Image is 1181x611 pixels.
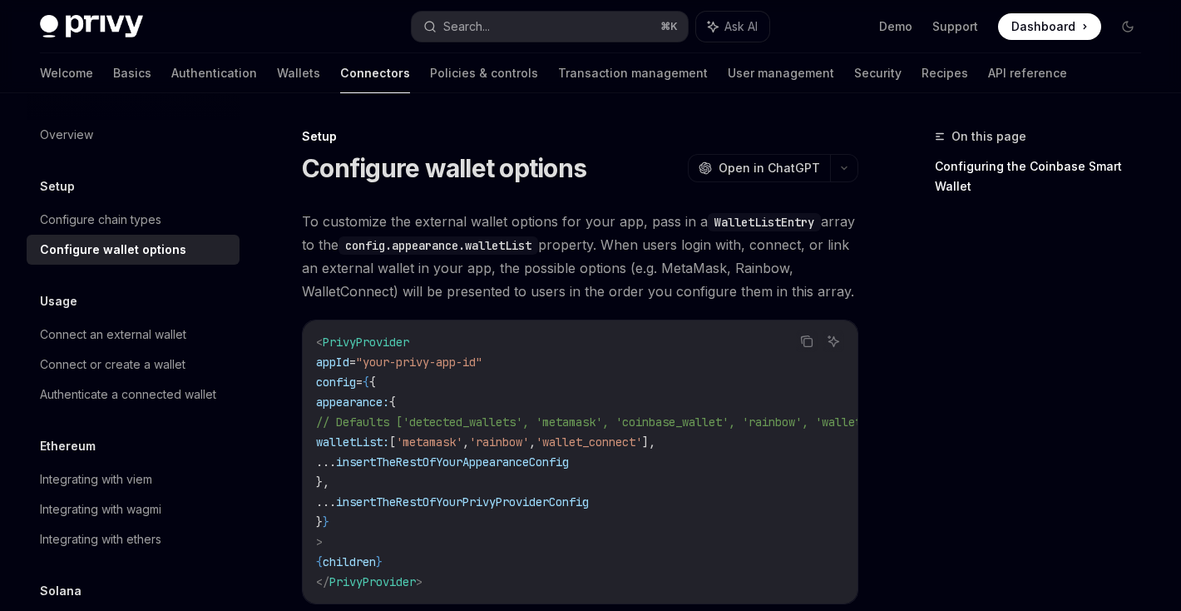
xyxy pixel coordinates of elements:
span: = [349,355,356,370]
a: Transaction management [558,53,708,93]
span: { [363,375,369,390]
div: Configure wallet options [40,240,186,260]
h5: Setup [40,176,75,196]
span: PrivyProvider [323,335,409,350]
h5: Solana [40,581,82,601]
span: "your-privy-app-id" [356,355,482,370]
img: dark logo [40,15,143,38]
button: Copy the contents from the code block [796,330,818,352]
span: , [462,435,469,450]
a: User management [728,53,834,93]
span: insertTheRestOfYourPrivyProviderConfig [336,494,589,509]
a: Integrating with wagmi [27,494,240,524]
span: } [323,514,329,529]
a: Authenticate a connected wallet [27,380,240,410]
a: Integrating with ethers [27,524,240,554]
div: Setup [302,128,858,145]
a: Welcome [40,53,93,93]
a: Connect an external wallet [27,320,240,350]
span: ... [316,494,336,509]
button: Ask AI [696,12,769,42]
div: Connect or create a wallet [40,355,185,375]
code: config.appearance.walletList [338,236,538,255]
a: Configure wallet options [27,235,240,265]
span: To customize the external wallet options for your app, pass in a array to the property. When user... [302,210,858,303]
a: Connectors [340,53,410,93]
div: Integrating with ethers [40,529,161,549]
span: appId [316,355,349,370]
span: config [316,375,356,390]
span: PrivyProvider [329,574,416,589]
div: Overview [40,125,93,145]
span: </ [316,574,329,589]
button: Search...⌘K [412,12,689,42]
div: Authenticate a connected wallet [40,385,216,405]
span: ], [642,435,655,450]
a: Overview [27,120,240,150]
a: Demo [879,18,912,35]
span: walletList: [316,435,389,450]
a: Recipes [922,53,968,93]
button: Ask AI [823,330,844,352]
span: ... [316,455,336,469]
span: { [369,375,376,390]
span: > [316,534,323,549]
a: Security [854,53,902,93]
span: = [356,375,363,390]
span: children [323,554,376,569]
span: On this page [951,127,1026,147]
button: Toggle dark mode [1114,13,1141,40]
a: Support [932,18,978,35]
span: } [376,554,383,569]
a: Configuring the Coinbase Smart Wallet [935,153,1154,200]
div: Connect an external wallet [40,325,186,345]
span: { [389,395,396,410]
span: , [529,435,536,450]
div: Integrating with wagmi [40,499,161,519]
h5: Ethereum [40,436,96,456]
span: // Defaults ['detected_wallets', 'metamask', 'coinbase_wallet', 'rainbow', 'wallet_connect'] [316,415,928,430]
span: appearance: [316,395,389,410]
a: Basics [113,53,151,93]
a: Wallets [277,53,320,93]
div: Search... [443,17,490,37]
span: 'rainbow' [469,435,529,450]
span: { [316,554,323,569]
span: [ [389,435,396,450]
code: WalletListEntry [708,213,821,231]
h1: Configure wallet options [302,153,586,183]
div: Configure chain types [40,210,161,230]
span: Dashboard [1011,18,1075,35]
a: Dashboard [998,13,1101,40]
span: } [316,514,323,529]
button: Open in ChatGPT [688,154,830,182]
span: ⌘ K [660,20,678,33]
a: Authentication [171,53,257,93]
div: Integrating with viem [40,469,152,489]
span: > [416,574,422,589]
span: insertTheRestOfYourAppearanceConfig [336,455,569,469]
span: Open in ChatGPT [719,160,820,176]
a: Configure chain types [27,205,240,235]
a: Policies & controls [430,53,538,93]
span: Ask AI [724,18,758,35]
a: Connect or create a wallet [27,350,240,380]
span: 'metamask' [396,435,462,450]
h5: Usage [40,291,77,311]
a: Integrating with viem [27,464,240,494]
span: }, [316,474,329,489]
span: < [316,335,323,350]
a: API reference [988,53,1067,93]
span: 'wallet_connect' [536,435,642,450]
